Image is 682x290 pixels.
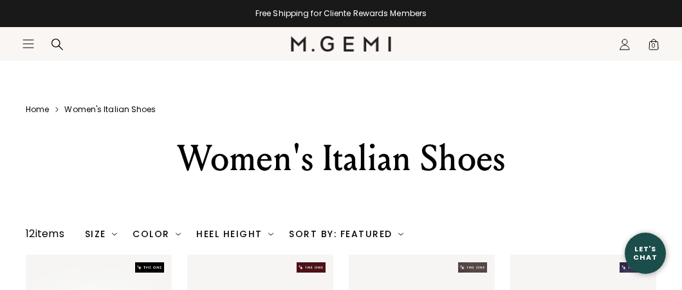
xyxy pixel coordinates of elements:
a: Home [26,104,49,115]
img: chevron-down.svg [112,231,117,237]
button: Open site menu [22,37,35,50]
img: chevron-down.svg [398,231,403,237]
img: M.Gemi [291,36,392,52]
div: Women's Italian Shoes [102,135,580,182]
div: 12 items [26,226,64,242]
img: chevron-down.svg [268,231,273,237]
img: chevron-down.svg [176,231,181,237]
div: Sort By: Featured [289,229,403,239]
div: Heel Height [196,229,273,239]
div: Let's Chat [625,245,666,261]
img: The One tag [135,262,164,273]
div: Color [133,229,181,239]
a: Women's italian shoes [64,104,156,115]
span: 0 [647,41,660,53]
div: Size [85,229,118,239]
